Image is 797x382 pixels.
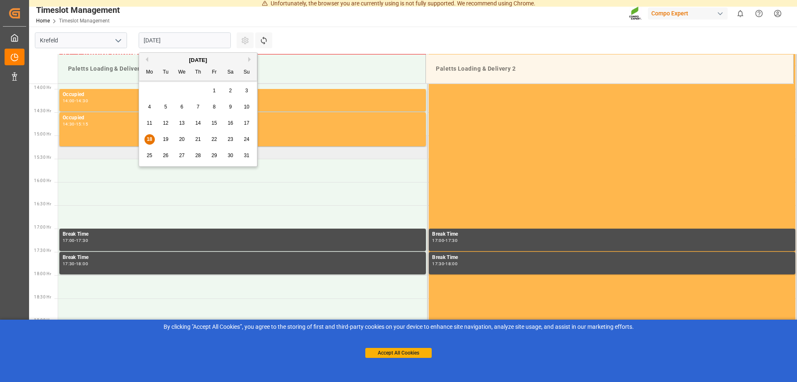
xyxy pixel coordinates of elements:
div: Choose Saturday, August 30th, 2025 [225,150,236,161]
span: 2 [229,88,232,94]
div: month 2025-08 [142,83,255,164]
div: Choose Monday, August 18th, 2025 [144,134,155,145]
div: Break Time [432,230,792,239]
div: Fr [209,67,220,78]
div: - [444,239,445,242]
span: 16:00 Hr [34,178,51,183]
div: Choose Sunday, August 24th, 2025 [242,134,252,145]
div: Choose Friday, August 29th, 2025 [209,150,220,161]
span: 19:00 Hr [34,318,51,323]
span: 31 [244,153,249,158]
div: 17:30 [445,239,457,242]
div: By clicking "Accept All Cookies”, you agree to the storing of first and third-party cookies on yo... [6,323,791,331]
div: 18:00 [76,262,88,266]
div: Paletts Loading & Delivery 2 [433,61,787,76]
span: 5 [164,104,167,110]
div: 17:30 [76,239,88,242]
button: Compo Expert [648,5,731,21]
div: 17:30 [63,262,75,266]
span: 18:00 Hr [34,271,51,276]
div: Paletts Loading & Delivery 1 [65,61,419,76]
div: 14:30 [76,99,88,103]
div: Tu [161,67,171,78]
div: 14:00 [63,99,75,103]
div: Choose Tuesday, August 26th, 2025 [161,150,171,161]
a: Home [36,18,50,24]
span: 19 [163,136,168,142]
div: - [75,122,76,126]
span: 4 [148,104,151,110]
div: Th [193,67,203,78]
span: 30 [227,153,233,158]
div: Timeslot Management [36,4,120,16]
span: 1 [213,88,216,94]
span: 17:30 Hr [34,248,51,253]
span: 7 [197,104,200,110]
div: Choose Sunday, August 17th, 2025 [242,118,252,128]
div: Su [242,67,252,78]
div: Break Time [63,254,423,262]
span: 14:30 Hr [34,108,51,113]
div: Choose Thursday, August 14th, 2025 [193,118,203,128]
div: Choose Saturday, August 23rd, 2025 [225,134,236,145]
span: 15 [211,120,217,126]
span: 9 [229,104,232,110]
div: Choose Sunday, August 3rd, 2025 [242,86,252,96]
input: Type to search/select [35,32,127,48]
div: Choose Tuesday, August 19th, 2025 [161,134,171,145]
span: 16:30 Hr [34,202,51,206]
span: 16 [227,120,233,126]
div: - [75,239,76,242]
div: 15:15 [76,122,88,126]
div: Choose Tuesday, August 12th, 2025 [161,118,171,128]
div: Choose Saturday, August 2nd, 2025 [225,86,236,96]
span: 17 [244,120,249,126]
span: 11 [147,120,152,126]
button: Accept All Cookies [365,348,432,358]
button: open menu [112,34,124,47]
span: 18:30 Hr [34,295,51,299]
button: show 0 new notifications [731,4,750,23]
div: Choose Saturday, August 9th, 2025 [225,102,236,112]
div: Choose Wednesday, August 20th, 2025 [177,134,187,145]
div: Choose Tuesday, August 5th, 2025 [161,102,171,112]
span: 29 [211,153,217,158]
div: Choose Friday, August 1st, 2025 [209,86,220,96]
div: 17:00 [432,239,444,242]
div: Choose Saturday, August 16th, 2025 [225,118,236,128]
div: 18:00 [445,262,457,266]
div: Occupied [63,91,423,99]
div: Break Time [432,254,792,262]
div: [DATE] [139,56,257,64]
div: Choose Thursday, August 7th, 2025 [193,102,203,112]
div: Choose Wednesday, August 13th, 2025 [177,118,187,128]
div: Choose Monday, August 25th, 2025 [144,150,155,161]
span: 24 [244,136,249,142]
div: - [75,99,76,103]
img: Screenshot%202023-09-29%20at%2010.02.21.png_1712312052.png [629,6,642,21]
span: 8 [213,104,216,110]
button: Previous Month [143,57,148,62]
span: 25 [147,153,152,158]
span: 18 [147,136,152,142]
div: Occupied [63,114,423,122]
div: Choose Thursday, August 28th, 2025 [193,150,203,161]
span: 14 [195,120,200,126]
div: Sa [225,67,236,78]
button: Next Month [248,57,253,62]
span: 21 [195,136,200,142]
div: Break Time [63,230,423,239]
div: 17:00 [63,239,75,242]
span: 13 [179,120,184,126]
span: 22 [211,136,217,142]
div: Choose Sunday, August 10th, 2025 [242,102,252,112]
span: 3 [245,88,248,94]
div: 17:30 [432,262,444,266]
span: 28 [195,153,200,158]
div: - [75,262,76,266]
div: We [177,67,187,78]
div: 14:30 [63,122,75,126]
div: - [444,262,445,266]
button: Help Center [750,4,768,23]
div: Mo [144,67,155,78]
